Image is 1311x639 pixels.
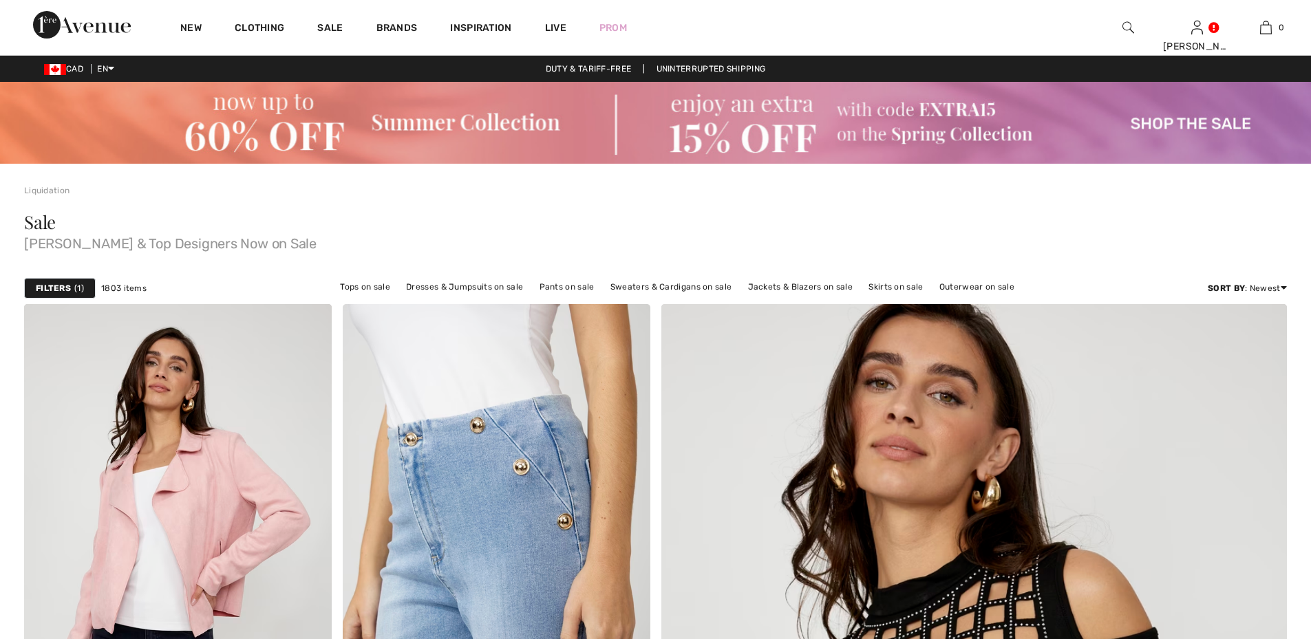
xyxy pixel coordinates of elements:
[74,282,84,294] span: 1
[399,278,530,296] a: Dresses & Jumpsuits on sale
[1279,21,1284,34] span: 0
[862,278,930,296] a: Skirts on sale
[376,22,418,36] a: Brands
[101,282,147,294] span: 1803 items
[1122,19,1134,36] img: search the website
[1232,19,1299,36] a: 0
[44,64,66,75] img: Canadian Dollar
[545,21,566,35] a: Live
[1191,21,1203,34] a: Sign In
[604,278,738,296] a: Sweaters & Cardigans on sale
[533,278,601,296] a: Pants on sale
[1191,19,1203,36] img: My Info
[932,278,1021,296] a: Outerwear on sale
[333,278,397,296] a: Tops on sale
[741,278,860,296] a: Jackets & Blazers on sale
[24,210,56,234] span: Sale
[450,22,511,36] span: Inspiration
[1260,19,1272,36] img: My Bag
[317,22,343,36] a: Sale
[1163,39,1230,54] div: [PERSON_NAME]
[180,22,202,36] a: New
[1208,282,1287,294] div: : Newest
[1208,283,1245,293] strong: Sort By
[24,186,70,195] a: Liquidation
[24,231,1287,250] span: [PERSON_NAME] & Top Designers Now on Sale
[235,22,284,36] a: Clothing
[44,64,89,74] span: CAD
[33,11,131,39] img: 1ère Avenue
[599,21,627,35] a: Prom
[97,64,114,74] span: EN
[36,282,71,294] strong: Filters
